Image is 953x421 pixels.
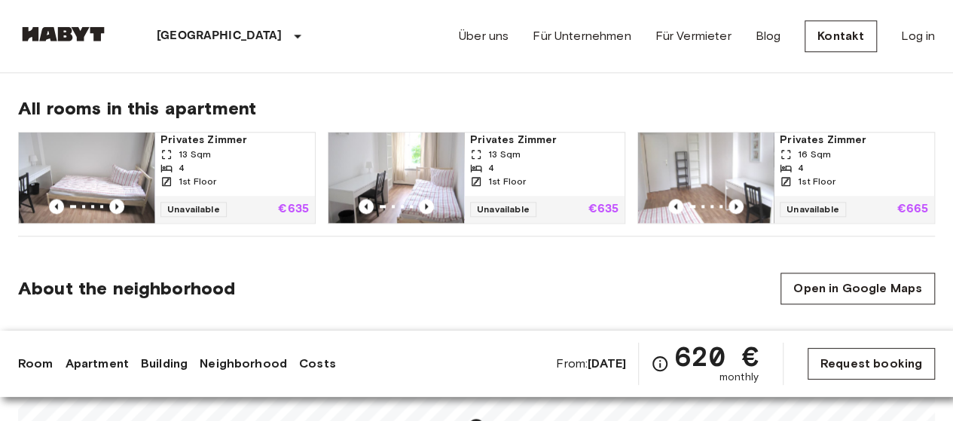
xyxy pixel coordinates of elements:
p: €665 [896,203,928,215]
a: Blog [755,27,780,45]
p: [GEOGRAPHIC_DATA] [157,27,283,45]
span: 1st Floor [488,175,526,188]
span: 4 [798,161,804,175]
span: 1st Floor [798,175,835,188]
span: From: [556,355,626,372]
a: Über uns [459,27,509,45]
a: Costs [299,355,336,373]
a: Log in [901,27,935,45]
p: €635 [278,203,309,215]
a: Kontakt [805,20,877,52]
svg: Check cost overview for full price breakdown. Please note that discounts apply to new joiners onl... [651,355,669,373]
span: Unavailable [470,202,536,217]
span: Privates Zimmer [780,133,928,148]
p: €635 [588,203,619,215]
span: 13 Sqm [179,148,211,161]
a: Neighborhood [200,355,287,373]
img: Habyt [18,26,108,41]
span: 620 € [675,343,759,370]
a: Building [141,355,188,373]
span: 1st Floor [179,175,216,188]
a: Open in Google Maps [780,273,935,304]
button: Previous image [668,199,683,214]
span: Unavailable [780,202,846,217]
img: Marketing picture of unit DE-01-137-04M [19,133,154,223]
button: Previous image [359,199,374,214]
a: Marketing picture of unit DE-01-137-04MPrevious imagePrevious imagePrivates Zimmer13 Sqm41st Floo... [18,132,316,224]
a: Marketing picture of unit DE-01-137-01MPrevious imagePrevious imagePrivates Zimmer16 Sqm41st Floo... [637,132,935,224]
span: Privates Zimmer [160,133,309,148]
a: Marketing picture of unit DE-01-137-02MPrevious imagePrevious imagePrivates Zimmer13 Sqm41st Floo... [328,132,625,224]
span: 4 [488,161,494,175]
span: Unavailable [160,202,227,217]
button: Previous image [49,199,64,214]
span: 13 Sqm [488,148,521,161]
img: Marketing picture of unit DE-01-137-02M [328,133,464,223]
button: Previous image [419,199,434,214]
span: 16 Sqm [798,148,831,161]
a: Für Vermieter [655,27,731,45]
a: Room [18,355,53,373]
span: About the neighborhood [18,277,235,300]
span: 4 [179,161,185,175]
a: Für Unternehmen [533,27,631,45]
b: [DATE] [588,356,626,371]
a: Apartment [66,355,129,373]
span: Privates Zimmer [470,133,619,148]
span: monthly [719,370,759,385]
button: Previous image [109,199,124,214]
span: All rooms in this apartment [18,97,935,120]
button: Previous image [728,199,744,214]
img: Marketing picture of unit DE-01-137-01M [638,133,774,223]
a: Request booking [808,348,935,380]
